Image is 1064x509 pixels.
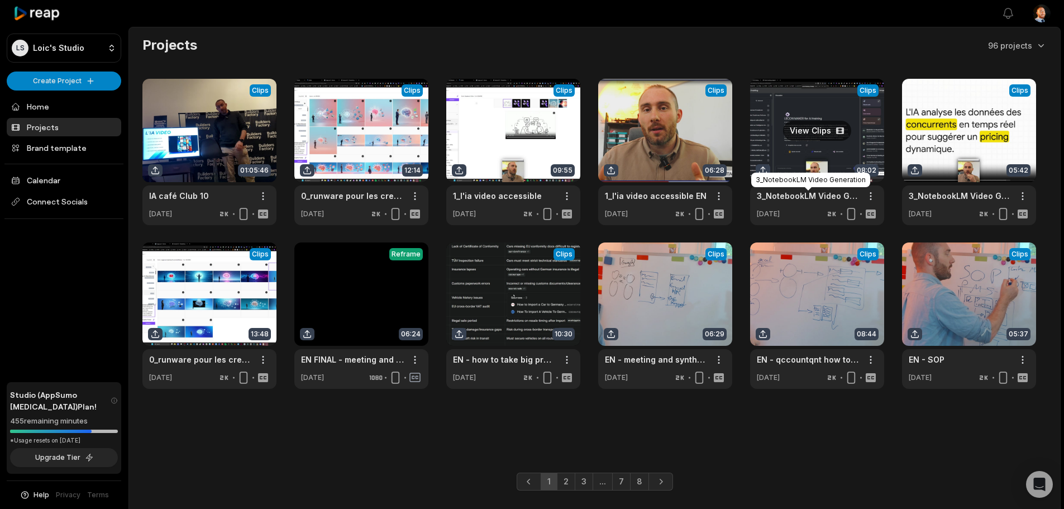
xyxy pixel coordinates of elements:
button: Help [20,490,49,500]
button: 96 projects [988,40,1047,51]
a: Home [7,97,121,116]
a: EN - qccountqnt how to make sur that my employe work ok [757,354,860,365]
div: *Usage resets on [DATE] [10,436,118,445]
div: 3_NotebookLM Video Generation [751,173,870,187]
a: Privacy [56,490,80,500]
span: Connect Socials [7,192,121,212]
a: Projects [7,118,121,136]
a: Page 7 [612,473,631,491]
a: Terms [87,490,109,500]
a: EN - meeting and synthese thunder [605,354,708,365]
a: Calendar [7,171,121,189]
a: Next page [648,473,673,491]
a: Brand template [7,139,121,157]
a: 1_l'ia video accessible EN [605,190,707,202]
a: 3_NotebookLM Video Generation EN [909,190,1011,202]
a: 3_NotebookLM Video Generation [757,190,860,202]
a: EN - SOP [909,354,944,365]
p: Loic's Studio [33,43,84,53]
span: Studio (AppSumo [MEDICAL_DATA]) Plan! [10,389,111,412]
button: Upgrade Tier [10,448,118,467]
span: Help [34,490,49,500]
a: 0_runware pour les creatif EN [301,190,404,202]
div: Open Intercom Messenger [1026,471,1053,498]
a: Jump forward [593,473,613,491]
a: Previous page [517,473,541,491]
a: EN FINAL - meeting and synthese thunder [301,354,404,365]
a: EN - how to take big project fast as a small company [453,354,556,365]
button: Create Project [7,72,121,91]
h2: Projects [142,36,197,54]
a: Page 2 [557,473,575,491]
a: 0_runware pour les creatif [149,354,252,365]
ul: Pagination [517,473,673,491]
a: IA café Club 10 [149,190,209,202]
div: LS [12,40,28,56]
a: Page 1 is your current page [541,473,557,491]
div: 455 remaining minutes [10,416,118,427]
a: Page 8 [630,473,649,491]
a: 1_l'ia video accessible [453,190,542,202]
a: Page 3 [575,473,593,491]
